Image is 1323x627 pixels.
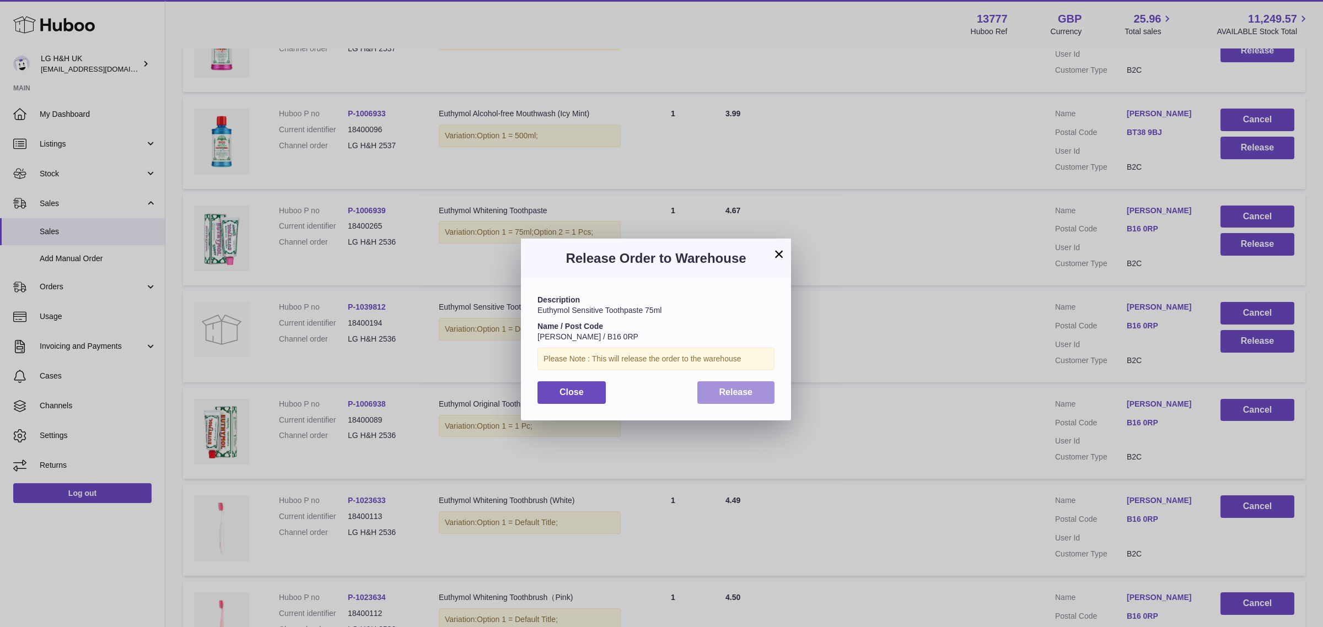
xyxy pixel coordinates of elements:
h3: Release Order to Warehouse [537,250,775,267]
strong: Description [537,295,580,304]
span: Euthymol Sensitive Toothpaste 75ml [537,306,661,315]
button: Close [537,381,606,404]
div: Please Note : This will release the order to the warehouse [537,348,775,370]
span: Release [719,387,753,397]
button: Release [697,381,775,404]
span: Close [560,387,584,397]
span: [PERSON_NAME] / B16 0RP [537,332,638,341]
strong: Name / Post Code [537,322,603,331]
button: × [772,247,786,261]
